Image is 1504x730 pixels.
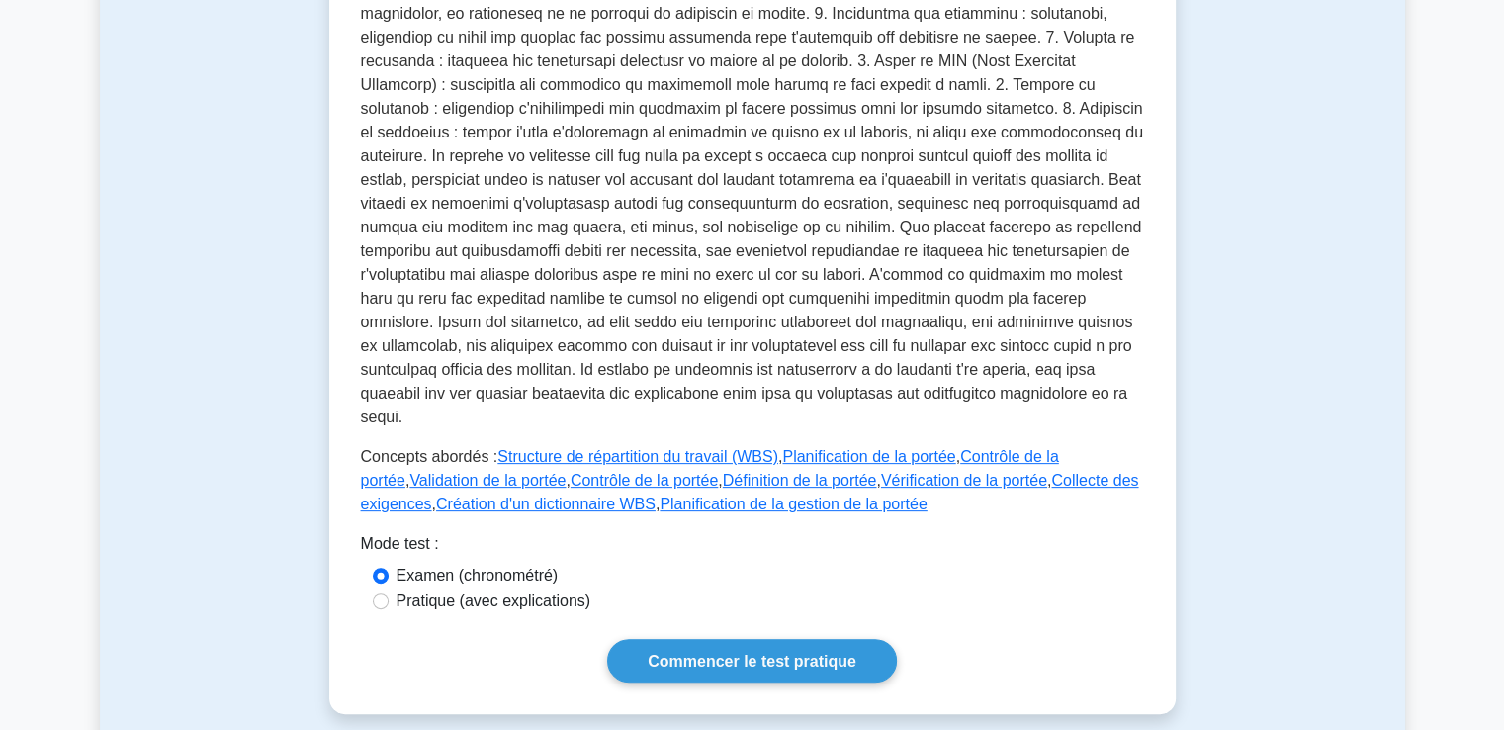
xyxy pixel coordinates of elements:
font: , [876,472,880,489]
font: Examen (chronométré) [397,567,559,584]
font: , [405,472,409,489]
font: , [718,472,722,489]
a: Validation de la portée [409,472,566,489]
a: Planification de la portée [782,448,955,465]
font: Mode test : [361,535,439,552]
a: Vérification de la portée [881,472,1047,489]
a: Planification de la gestion de la portée [660,496,927,512]
font: Pratique (avec explications) [397,593,591,609]
a: Commencer le test pratique [607,639,897,682]
font: Commencer le test pratique [648,653,856,670]
a: Contrôle de la portée [571,472,718,489]
a: Création d'un dictionnaire WBS [436,496,656,512]
font: , [778,448,782,465]
font: , [432,496,436,512]
font: , [656,496,660,512]
font: , [956,448,960,465]
font: , [566,472,570,489]
font: Concepts abordés : [361,448,498,465]
a: Définition de la portée [723,472,877,489]
a: Contrôle de la portée [361,448,1059,489]
a: Structure de répartition du travail (WBS) [497,448,778,465]
font: , [1047,472,1051,489]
